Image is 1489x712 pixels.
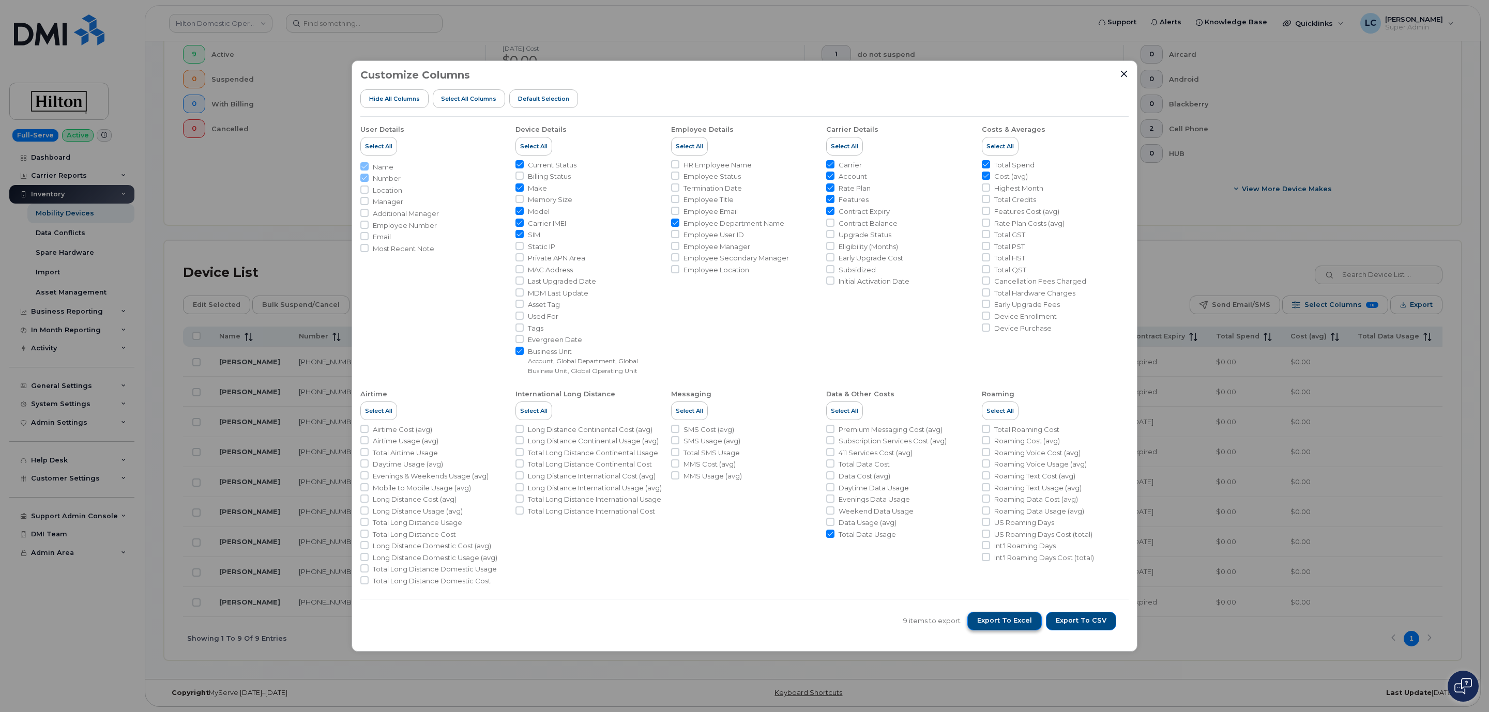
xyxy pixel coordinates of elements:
span: Employee Manager [683,242,750,252]
button: Default Selection [509,89,578,108]
span: Select All [831,142,858,150]
div: User Details [360,125,404,134]
span: Upgrade Status [839,230,891,240]
span: Additional Manager [373,209,439,219]
span: Highest Month [994,183,1043,193]
span: Account [839,172,867,181]
span: Long Distance Cost (avg) [373,494,457,504]
span: Total Long Distance International Cost [528,506,655,516]
span: Data Usage (avg) [839,518,897,528]
span: Weekend Data Usage [839,506,914,516]
button: Select All [826,401,863,420]
span: Total GST [994,230,1025,240]
span: Carrier IMEI [528,219,566,228]
div: Employee Details [671,125,734,134]
span: Location [373,185,402,195]
span: MAC Address [528,265,573,275]
button: Export to CSV [1046,612,1116,630]
span: Contract Expiry [839,207,890,216]
button: Select All [671,137,708,156]
span: Premium Messaging Cost (avg) [839,425,943,435]
span: Total Long Distance Domestic Usage [373,564,497,574]
div: Device Details [515,125,567,134]
span: Rate Plan Costs (avg) [994,219,1065,228]
span: Roaming Text Usage (avg) [994,483,1082,493]
span: Employee Location [683,265,749,275]
span: Static IP [528,242,555,252]
span: Email [373,232,391,242]
span: Early Upgrade Fees [994,300,1060,309]
span: SIM [528,230,540,240]
span: Features Cost (avg) [994,207,1059,216]
span: Roaming Text Cost (avg) [994,471,1075,481]
span: Long Distance Continental Cost (avg) [528,425,652,435]
span: Total Data Usage [839,530,896,539]
span: Long Distance International Cost (avg) [528,471,656,481]
div: Carrier Details [826,125,878,134]
h3: Customize Columns [360,69,470,81]
span: Name [373,162,393,172]
span: Employee User ID [683,230,744,240]
span: Carrier [839,160,862,170]
span: Total Airtime Usage [373,448,438,458]
button: Select all Columns [433,89,506,108]
span: Select All [986,407,1014,415]
span: Long Distance Continental Usage (avg) [528,436,659,446]
button: Select All [982,401,1019,420]
span: Asset Tag [528,300,560,309]
span: SMS Usage (avg) [683,436,740,446]
span: Total Long Distance International Usage [528,494,661,504]
span: Select All [520,407,548,415]
button: Hide All Columns [360,89,429,108]
img: Open chat [1454,678,1472,694]
span: Long Distance Domestic Usage (avg) [373,553,497,563]
span: Manager [373,197,403,207]
span: Subsidized [839,265,876,275]
button: Select All [826,137,863,156]
span: Employee Secondary Manager [683,253,789,263]
span: Mobile to Mobile Usage (avg) [373,483,471,493]
span: Rate Plan [839,183,871,193]
span: SMS Cost (avg) [683,425,734,435]
span: Long Distance Usage (avg) [373,506,463,516]
span: US Roaming Days [994,518,1054,528]
span: Evenings Data Usage [839,494,910,504]
span: 9 items to export [903,616,961,626]
span: Total Long Distance Usage [373,518,462,528]
span: Total Credits [994,195,1036,205]
button: Select All [360,137,397,156]
span: Select All [520,142,548,150]
button: Export to Excel [967,612,1042,630]
div: Roaming [982,390,1014,399]
span: Total Long Distance Cost [373,530,456,539]
span: Employee Title [683,195,734,205]
span: Select All [831,407,858,415]
button: Select All [982,137,1019,156]
span: Total Long Distance Continental Cost [528,459,652,469]
button: Select All [515,137,552,156]
span: Evergreen Date [528,335,582,345]
span: Total HST [994,253,1025,263]
span: MDM Last Update [528,288,588,298]
div: Airtime [360,390,387,399]
span: Used For [528,312,558,321]
div: Costs & Averages [982,125,1045,134]
span: Total Roaming Cost [994,425,1059,435]
span: Daytime Data Usage [839,483,909,493]
span: Roaming Cost (avg) [994,436,1060,446]
span: Initial Activation Date [839,276,909,286]
span: Private APN Area [528,253,585,263]
span: Select All [676,407,703,415]
span: Total Long Distance Domestic Cost [373,576,491,586]
span: MMS Cost (avg) [683,459,736,469]
span: Tags [528,323,543,333]
span: Employee Department Name [683,219,784,228]
span: Int'l Roaming Days [994,541,1056,551]
span: Evenings & Weekends Usage (avg) [373,471,489,481]
span: Total Long Distance Continental Usage [528,448,658,458]
span: Features [839,195,869,205]
span: Int'l Roaming Days Cost (total) [994,553,1094,563]
span: Total Data Cost [839,459,890,469]
span: Most Recent Note [373,244,434,254]
span: Roaming Data Usage (avg) [994,506,1084,516]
